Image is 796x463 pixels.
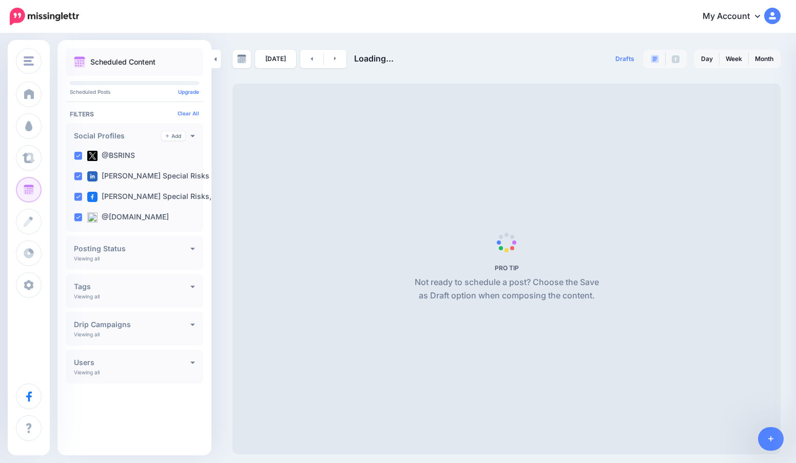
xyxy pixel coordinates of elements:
[237,54,246,64] img: calendar-grey-darker.png
[749,51,780,67] a: Month
[74,331,100,337] p: Viewing all
[178,89,199,95] a: Upgrade
[24,56,34,66] img: menu.png
[74,321,190,328] h4: Drip Campaigns
[162,131,185,140] a: Add
[609,50,640,68] a: Drafts
[70,89,199,94] p: Scheduled Posts
[74,293,100,299] p: Viewing all
[74,359,190,366] h4: Users
[87,151,135,161] label: @BSRINS
[672,55,679,63] img: facebook-grey-square.png
[87,151,98,161] img: twitter-square.png
[692,4,781,29] a: My Account
[87,212,98,223] img: bluesky-square.png
[74,132,162,139] h4: Social Profiles
[74,255,100,261] p: Viewing all
[74,369,100,375] p: Viewing all
[411,276,603,303] p: Not ready to schedule a post? Choose the Save as Draft option when composing the content.
[354,53,394,64] span: Loading...
[70,110,199,118] h4: Filters
[615,56,634,62] span: Drafts
[87,171,98,182] img: linkedin-square.png
[178,110,199,116] a: Clear All
[87,171,221,182] label: [PERSON_NAME] Special Risks (…
[720,51,748,67] a: Week
[255,50,296,68] a: [DATE]
[695,51,719,67] a: Day
[90,58,156,66] p: Scheduled Content
[411,264,603,272] h5: PRO TIP
[74,283,190,290] h4: Tags
[74,56,85,68] img: calendar.png
[651,55,659,63] img: paragraph-boxed.png
[87,192,220,202] label: [PERSON_NAME] Special Risks, …
[10,8,79,25] img: Missinglettr
[87,192,98,202] img: facebook-square.png
[87,212,169,223] label: @[DOMAIN_NAME]
[74,245,190,252] h4: Posting Status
